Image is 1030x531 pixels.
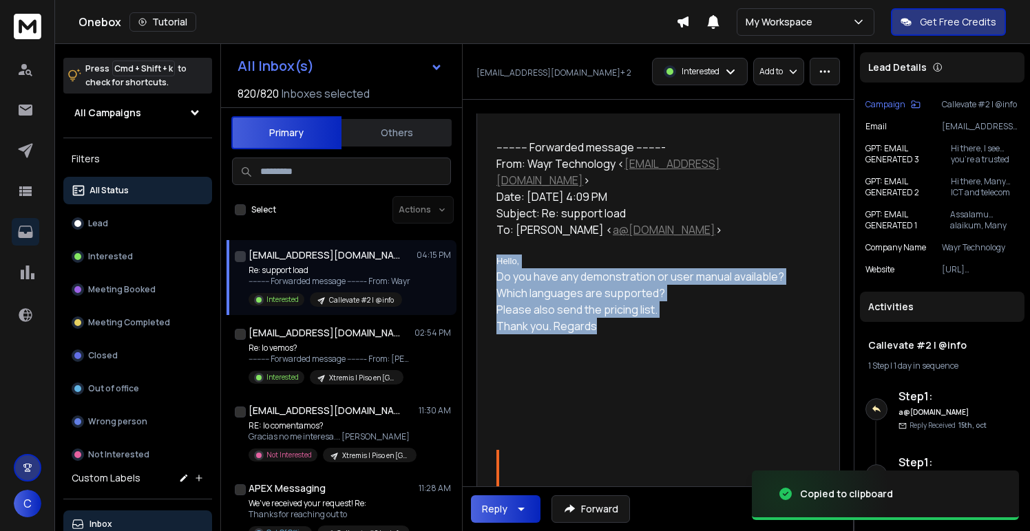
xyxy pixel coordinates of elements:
[920,15,996,29] p: Get Free Credits
[249,481,326,495] h1: APEX Messaging
[249,248,400,262] h1: [EMAIL_ADDRESS][DOMAIN_NAME] +2
[942,242,1019,253] p: Wayr Technology
[951,143,1019,165] p: Hi there, I see you're a trusted partner for ICT and defense solutions. Many businesses in the [G...
[476,67,631,78] p: [EMAIL_ADDRESS][DOMAIN_NAME] + 2
[865,143,951,165] p: GPT: EMAIL GENERATED 3
[63,177,212,204] button: All Status
[951,176,1019,198] p: Hi there, Many ICT and telecom companies in the [GEOGRAPHIC_DATA] want to reduce costs and improv...
[682,66,719,77] p: Interested
[249,431,414,442] p: Gracias no me interesa... [PERSON_NAME]
[868,61,927,74] p: Lead Details
[112,61,175,76] span: Cmd + Shift + k
[72,471,140,485] h3: Custom Labels
[249,326,400,340] h1: [EMAIL_ADDRESS][DOMAIN_NAME]
[865,99,905,110] p: Campaign
[865,121,887,132] p: Email
[63,149,212,169] h3: Filters
[860,292,1024,322] div: Activities
[231,116,341,149] button: Primary
[88,449,149,460] p: Not Interested
[78,12,676,32] div: Onebox
[759,66,783,77] p: Add to
[865,176,951,198] p: GPT: EMAIL GENERATED 2
[74,106,141,120] h1: All Campaigns
[329,373,395,383] p: Xtremis | Piso en [GEOGRAPHIC_DATA] #1 | [GEOGRAPHIC_DATA]
[90,519,112,530] p: Inbox
[129,12,196,32] button: Tutorial
[417,250,451,261] p: 04:15 PM
[266,294,299,305] p: Interested
[865,209,950,231] p: GPT: EMAIL GENERATED 1
[898,454,1019,470] h6: Step 1 :
[746,15,818,29] p: My Workspace
[238,85,279,102] span: 820 / 820
[865,242,926,253] p: Company Name
[227,52,454,80] button: All Inbox(s)
[88,284,156,295] p: Meeting Booked
[63,408,212,435] button: Wrong person
[14,490,41,517] button: C
[329,295,394,305] p: Callevate #2 | @info
[496,256,519,266] span: Hello,
[249,420,414,431] p: RE: lo comentamos?
[419,405,451,416] p: 11:30 AM
[266,372,299,382] p: Interested
[249,404,400,418] h1: [EMAIL_ADDRESS][DOMAIN_NAME]
[63,243,212,270] button: Interested
[88,251,133,262] p: Interested
[414,327,451,338] p: 02:54 PM
[482,502,507,516] div: Reply
[63,342,212,369] button: Closed
[282,85,370,102] h3: Inboxes selected
[868,338,1016,352] h1: Callevate #2 | @info
[251,204,276,215] label: Select
[942,99,1019,110] p: Callevate #2 | @info
[496,254,809,334] div: Do you have any demonstration or user manual available? Which languages are supported? Please als...
[88,383,139,394] p: Out of office
[865,264,894,275] p: website
[88,416,147,427] p: Wrong person
[238,59,314,73] h1: All Inbox(s)
[800,487,893,501] div: Copied to clipboard
[471,495,540,523] button: Reply
[249,354,414,365] p: ---------- Forwarded message --------- From: [PERSON_NAME]
[496,155,809,188] div: From: Wayr Technology < >
[942,264,1019,275] p: [URL][DOMAIN_NAME]
[496,221,809,238] div: To: [PERSON_NAME] < >
[496,188,809,205] div: Date: [DATE] 4:09 PM
[868,360,889,371] span: 1 Step
[63,276,212,303] button: Meeting Booked
[496,139,809,155] div: ---------- Forwarded message ---------
[942,121,1019,132] p: [EMAIL_ADDRESS][DOMAIN_NAME]
[63,309,212,336] button: Meeting Completed
[249,265,410,276] p: Re: support load
[865,99,921,110] button: Campaign
[950,209,1019,231] p: Assalamu alaikum, Many ICT and telecom businesses in the [GEOGRAPHIC_DATA] want to reduce costs a...
[63,210,212,237] button: Lead
[249,498,410,509] p: We've received your request! Re:
[249,276,410,287] p: ---------- Forwarded message --------- From: Wayr
[910,420,987,431] p: Reply Received
[419,483,451,494] p: 11:28 AM
[342,451,408,461] p: Xtremis | Piso en [GEOGRAPHIC_DATA] #1 | [GEOGRAPHIC_DATA]
[63,99,212,127] button: All Campaigns
[613,222,715,237] a: a@[DOMAIN_NAME]
[496,205,809,221] div: Subject: Re: support load
[88,317,170,328] p: Meeting Completed
[249,343,414,354] p: Re: lo vemos?
[894,360,958,371] span: 1 day in sequence
[958,420,987,430] span: 15th, oct
[90,185,129,196] p: All Status
[898,407,1019,418] h6: a@[DOMAIN_NAME]
[88,218,108,229] p: Lead
[63,375,212,402] button: Out of office
[88,350,118,361] p: Closed
[266,450,312,460] p: Not Interested
[551,495,630,523] button: Forward
[63,441,212,468] button: Not Interested
[891,8,1006,36] button: Get Free Credits
[898,388,1019,404] h6: Step 1 :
